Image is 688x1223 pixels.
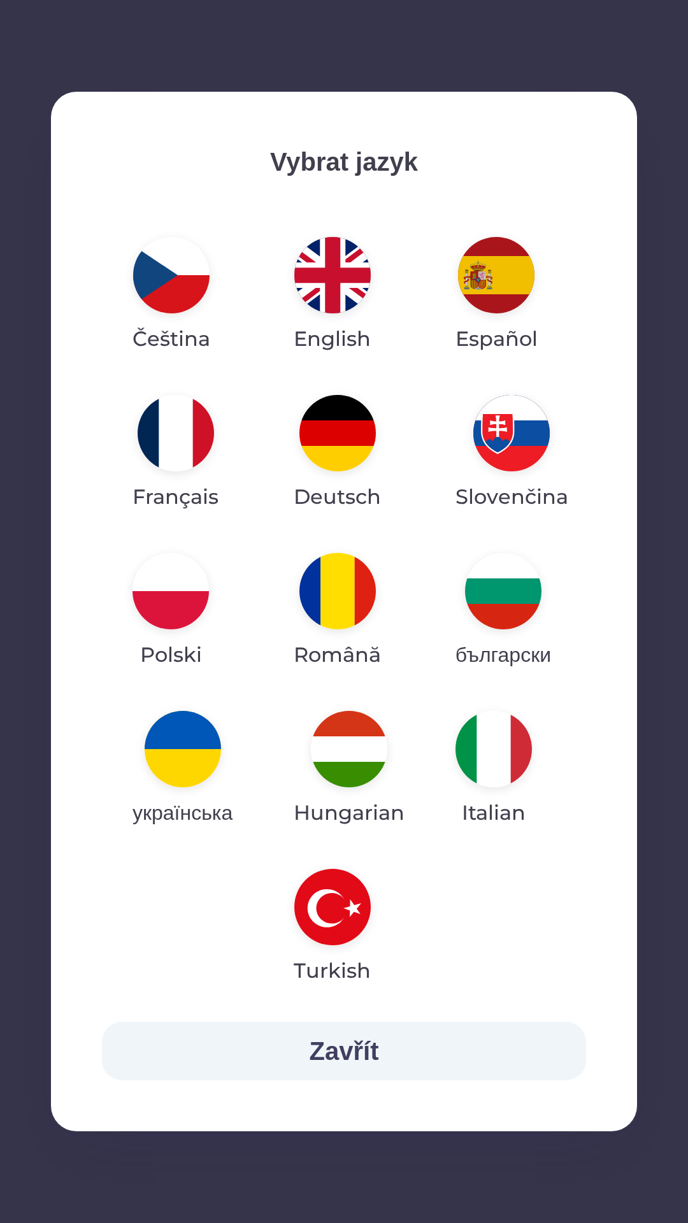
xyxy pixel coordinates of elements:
[263,385,412,522] button: Deutsch
[133,237,210,313] img: cs flag
[102,701,263,838] button: українська
[102,1022,586,1080] button: Zavřít
[425,543,582,680] button: български
[425,385,599,522] button: Slovenčina
[102,227,241,364] button: Čeština
[263,701,435,838] button: Hungarian
[455,711,532,787] img: it flag
[455,640,551,670] p: български
[294,237,371,313] img: en flag
[102,385,249,522] button: Français
[294,640,381,670] p: Română
[294,869,371,945] img: tr flag
[102,543,240,680] button: Polski
[458,237,534,313] img: es flag
[140,640,202,670] p: Polski
[133,482,219,512] p: Français
[455,324,538,354] p: Español
[294,955,371,986] p: Turkish
[294,797,405,828] p: Hungarian
[263,227,401,364] button: English
[311,711,387,787] img: hu flag
[133,797,233,828] p: українська
[133,553,209,629] img: pl flag
[145,711,221,787] img: uk flag
[133,324,210,354] p: Čeština
[425,227,568,364] button: Español
[299,395,376,471] img: de flag
[263,859,401,996] button: Turkish
[138,395,214,471] img: fr flag
[263,543,412,680] button: Română
[425,701,563,838] button: Italian
[102,143,586,181] p: Vybrat jazyk
[465,553,541,629] img: bg flag
[294,482,381,512] p: Deutsch
[455,482,568,512] p: Slovenčina
[473,395,550,471] img: sk flag
[294,324,371,354] p: English
[299,553,376,629] img: ro flag
[462,797,526,828] p: Italian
